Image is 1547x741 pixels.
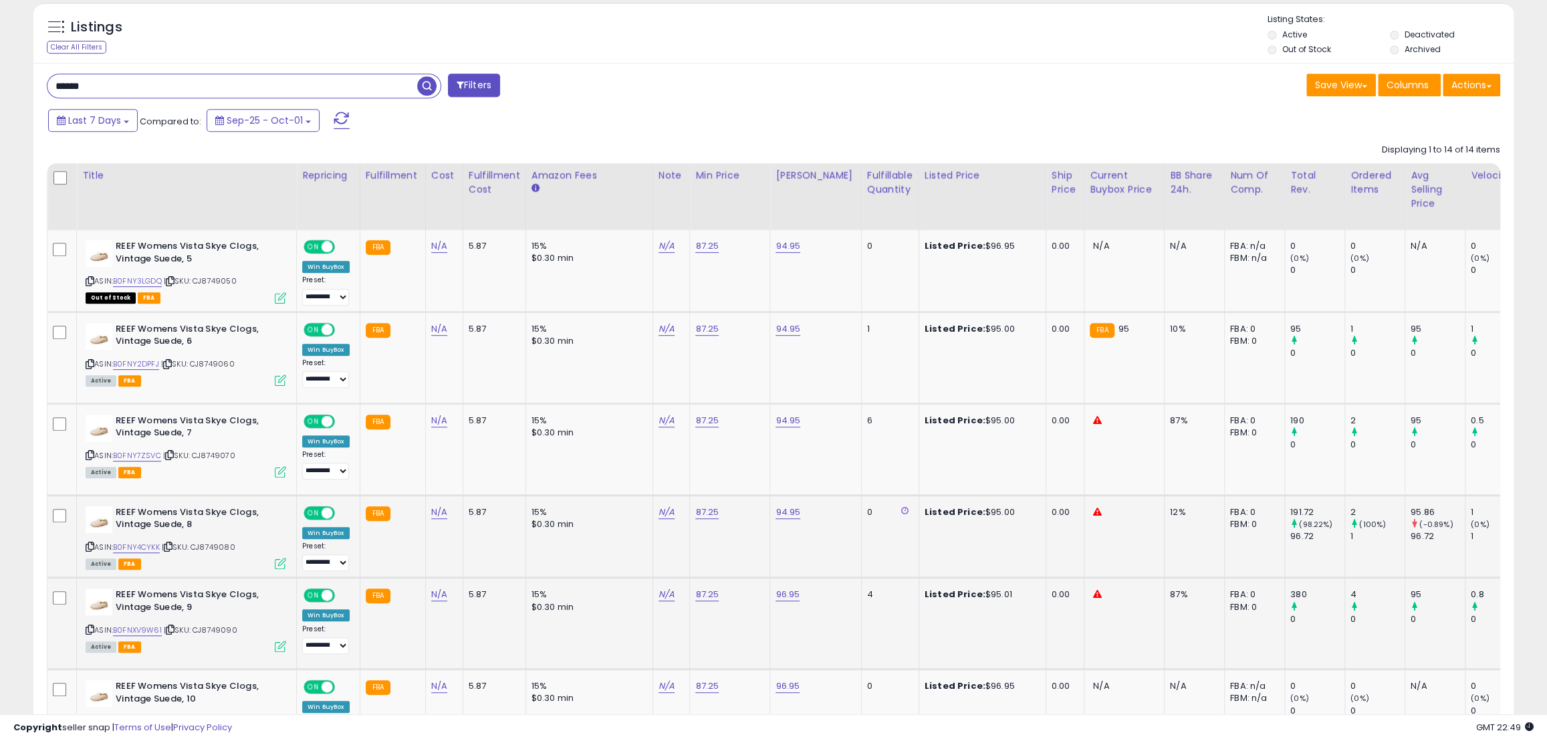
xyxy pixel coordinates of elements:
[305,507,322,518] span: ON
[1405,43,1441,55] label: Archived
[1170,680,1214,692] div: N/A
[695,679,719,693] a: 87.25
[925,589,1036,601] div: $95.01
[925,239,985,252] b: Listed Price:
[469,169,520,197] div: Fulfillment Cost
[1052,169,1078,197] div: Ship Price
[1230,680,1274,692] div: FBA: n/a
[1282,43,1331,55] label: Out of Stock
[1411,169,1459,211] div: Avg Selling Price
[531,518,642,530] div: $0.30 min
[1471,530,1525,542] div: 1
[116,680,278,708] b: REEF Womens Vista Skye Clogs, Vintage Suede, 10
[302,701,350,713] div: Win BuyBox
[1387,78,1429,92] span: Columns
[366,506,390,521] small: FBA
[366,323,390,338] small: FBA
[302,276,350,306] div: Preset:
[1411,415,1465,427] div: 95
[1471,439,1525,451] div: 0
[86,589,286,651] div: ASIN:
[13,722,232,734] div: seller snap | |
[469,506,515,518] div: 5.87
[86,240,112,267] img: 21x0AqJAO5L._SL40_.jpg
[1052,323,1074,335] div: 0.00
[113,625,162,636] a: B0FNXV9W61
[86,558,116,570] span: All listings currently available for purchase on Amazon
[695,239,719,253] a: 87.25
[48,109,138,132] button: Last 7 Days
[1411,323,1465,335] div: 95
[173,721,232,734] a: Privacy Policy
[333,324,354,335] span: OFF
[867,589,909,601] div: 4
[925,415,1036,427] div: $95.00
[1411,530,1465,542] div: 96.72
[161,358,235,369] span: | SKU: CJ8749060
[164,625,237,635] span: | SKU: CJ8749090
[776,322,800,336] a: 94.95
[1290,264,1344,276] div: 0
[1350,693,1369,704] small: (0%)
[1350,415,1405,427] div: 2
[86,415,286,477] div: ASIN:
[925,169,1040,183] div: Listed Price
[118,467,141,478] span: FBA
[531,589,642,601] div: 15%
[140,115,201,128] span: Compared to:
[1052,240,1074,252] div: 0.00
[1471,589,1525,601] div: 0.8
[116,589,278,617] b: REEF Womens Vista Skye Clogs, Vintage Suede, 9
[1230,323,1274,335] div: FBA: 0
[113,450,161,461] a: B0FNY7ZSVC
[925,506,985,518] b: Listed Price:
[695,322,719,336] a: 87.25
[138,292,160,304] span: FBA
[302,527,350,539] div: Win BuyBox
[531,692,642,704] div: $0.30 min
[1471,519,1490,530] small: (0%)
[1350,613,1405,625] div: 0
[867,415,909,427] div: 6
[305,324,322,335] span: ON
[1090,169,1159,197] div: Current Buybox Price
[659,169,685,183] div: Note
[1170,415,1214,427] div: 87%
[531,323,642,335] div: 15%
[1350,506,1405,518] div: 2
[118,641,141,653] span: FBA
[1290,613,1344,625] div: 0
[1405,29,1455,40] label: Deactivated
[1471,693,1490,704] small: (0%)
[86,375,116,387] span: All listings currently available for purchase on Amazon
[925,414,985,427] b: Listed Price:
[305,681,322,693] span: ON
[1290,253,1309,263] small: (0%)
[86,506,286,568] div: ASIN:
[86,589,112,615] img: 21x0AqJAO5L._SL40_.jpg
[1052,680,1074,692] div: 0.00
[1299,519,1332,530] small: (98.22%)
[86,506,112,533] img: 21x0AqJAO5L._SL40_.jpg
[1471,613,1525,625] div: 0
[86,415,112,441] img: 21x0AqJAO5L._SL40_.jpg
[1290,693,1309,704] small: (0%)
[1230,252,1274,264] div: FBM: n/a
[925,679,985,692] b: Listed Price:
[114,721,171,734] a: Terms of Use
[1350,323,1405,335] div: 1
[531,240,642,252] div: 15%
[305,415,322,427] span: ON
[469,240,515,252] div: 5.87
[366,169,420,183] div: Fulfillment
[531,427,642,439] div: $0.30 min
[1268,13,1514,26] p: Listing States:
[302,261,350,273] div: Win BuyBox
[469,323,515,335] div: 5.87
[431,679,447,693] a: N/A
[867,680,909,692] div: 0
[469,680,515,692] div: 5.87
[1052,589,1074,601] div: 0.00
[1230,335,1274,347] div: FBM: 0
[659,239,675,253] a: N/A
